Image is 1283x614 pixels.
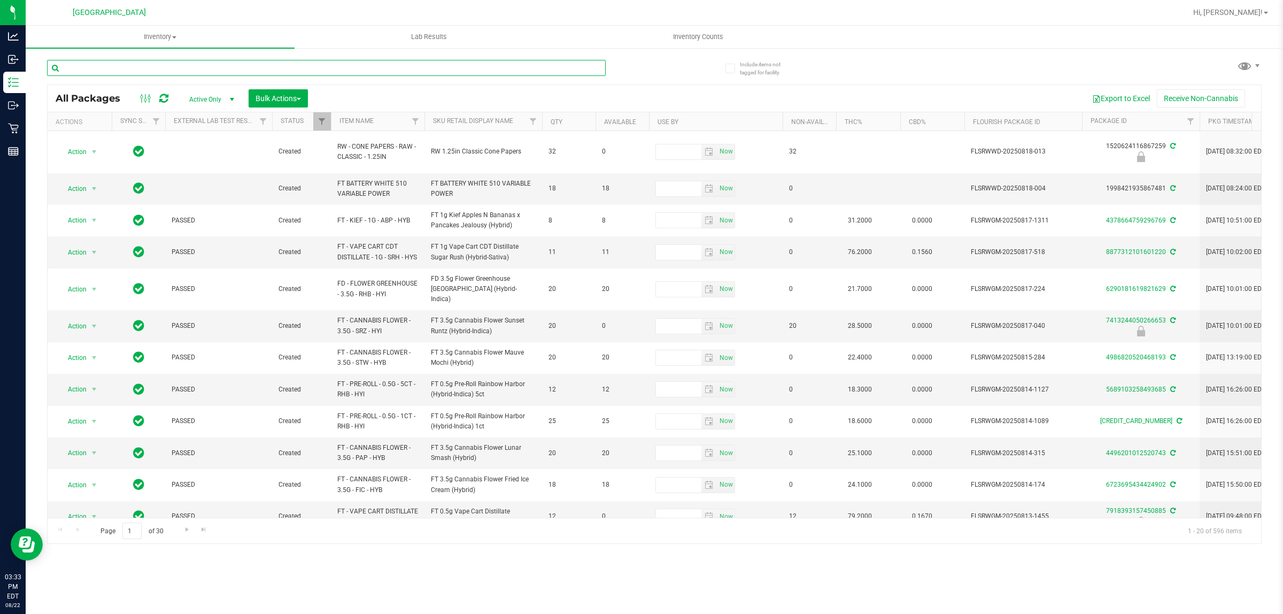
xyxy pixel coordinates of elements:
[88,509,101,524] span: select
[313,112,331,131] a: Filter
[431,348,536,368] span: FT 3.5g Cannabis Flower Mauve Mochi (Hybrid)
[907,446,938,461] span: 0.0000
[337,474,418,495] span: FT - CANNABIS FLOWER - 3.5G - FIC - HYB
[133,213,144,228] span: In Sync
[907,477,938,493] span: 0.0000
[602,284,643,294] span: 20
[602,216,643,226] span: 8
[907,244,938,260] span: 0.1560
[1169,285,1176,293] span: Sync from Compliance System
[789,147,830,157] span: 32
[1106,507,1166,515] a: 7918393157450885
[172,247,266,257] span: PASSED
[701,144,717,159] span: select
[548,247,589,257] span: 11
[1179,523,1250,539] span: 1 - 20 of 596 items
[701,446,717,461] span: select
[1157,89,1245,108] button: Receive Non-Cannabis
[279,284,324,294] span: Created
[1206,448,1265,458] span: [DATE] 15:51:00 EDT
[11,528,43,561] iframe: Resource center
[602,183,643,194] span: 18
[791,118,839,126] a: Non-Available
[973,118,1040,126] a: Flourish Package ID
[717,382,735,397] span: Set Current date
[249,89,308,108] button: Bulk Actions
[604,118,636,126] a: Available
[254,112,272,131] a: Filter
[524,112,542,131] a: Filter
[172,321,266,331] span: PASSED
[91,523,172,539] span: Page of 30
[789,321,830,331] span: 20
[602,511,643,521] span: 0
[337,348,418,368] span: FT - CANNABIS FLOWER - 3.5G - STW - HYB
[174,117,258,125] a: External Lab Test Result
[789,352,830,363] span: 0
[548,511,589,521] span: 12
[1106,317,1166,324] a: 7413244050266653
[717,213,735,228] span: select
[789,284,830,294] span: 0
[1169,481,1176,488] span: Sync from Compliance System
[1085,89,1157,108] button: Export to Excel
[88,414,101,429] span: select
[971,183,1076,194] span: FLSRWWD-20250818-004
[701,414,717,429] span: select
[88,382,101,397] span: select
[1206,511,1265,521] span: [DATE] 09:48:00 EDT
[1106,354,1166,361] a: 4986820520468193
[433,117,513,125] a: Sku Retail Display Name
[551,118,562,126] a: Qty
[337,216,418,226] span: FT - KIEF - 1G - ABP - HYB
[1169,217,1176,224] span: Sync from Compliance System
[1169,507,1176,515] span: Sync from Compliance System
[701,181,717,196] span: select
[172,352,266,363] span: PASSED
[909,118,926,126] a: CBD%
[1169,248,1176,256] span: Sync from Compliance System
[58,414,87,429] span: Action
[602,147,643,157] span: 0
[279,352,324,363] span: Created
[740,60,793,76] span: Include items not tagged for facility
[172,448,266,458] span: PASSED
[701,282,717,297] span: select
[88,144,101,159] span: select
[717,350,735,366] span: Set Current date
[279,321,324,331] span: Created
[548,352,589,363] span: 20
[88,478,101,493] span: select
[789,480,830,490] span: 0
[73,8,146,17] span: [GEOGRAPHIC_DATA]
[602,321,643,331] span: 0
[1106,449,1166,457] a: 4496201012520743
[717,477,735,493] span: Set Current date
[133,144,144,159] span: In Sync
[1169,354,1176,361] span: Sync from Compliance System
[1206,216,1265,226] span: [DATE] 10:51:00 EDT
[658,118,678,126] a: Use By
[717,509,735,525] span: Set Current date
[337,279,418,299] span: FD - FLOWER GREENHOUSE - 3.5G - RHB - HYI
[843,244,877,260] span: 76.2000
[843,318,877,334] span: 28.5000
[58,144,87,159] span: Action
[279,385,324,395] span: Created
[1106,481,1166,488] a: 6723695434424902
[339,117,374,125] a: Item Name
[279,480,324,490] span: Created
[8,123,19,134] inline-svg: Retail
[88,446,101,461] span: select
[1182,112,1200,131] a: Filter
[1208,118,1271,125] a: Pkg Timestamp
[717,509,735,524] span: select
[717,281,735,297] span: Set Current date
[58,213,87,228] span: Action
[337,506,418,527] span: FT - VAPE CART DISTILLATE - 0.5G - TND - SAT
[88,282,101,297] span: select
[971,511,1076,521] span: FLSRWGM-20250813-1455
[548,183,589,194] span: 18
[431,210,536,231] span: FT 1g Kief Apples N Bananas x Pancakes Jealousy (Hybrid)
[843,477,877,493] span: 24.1000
